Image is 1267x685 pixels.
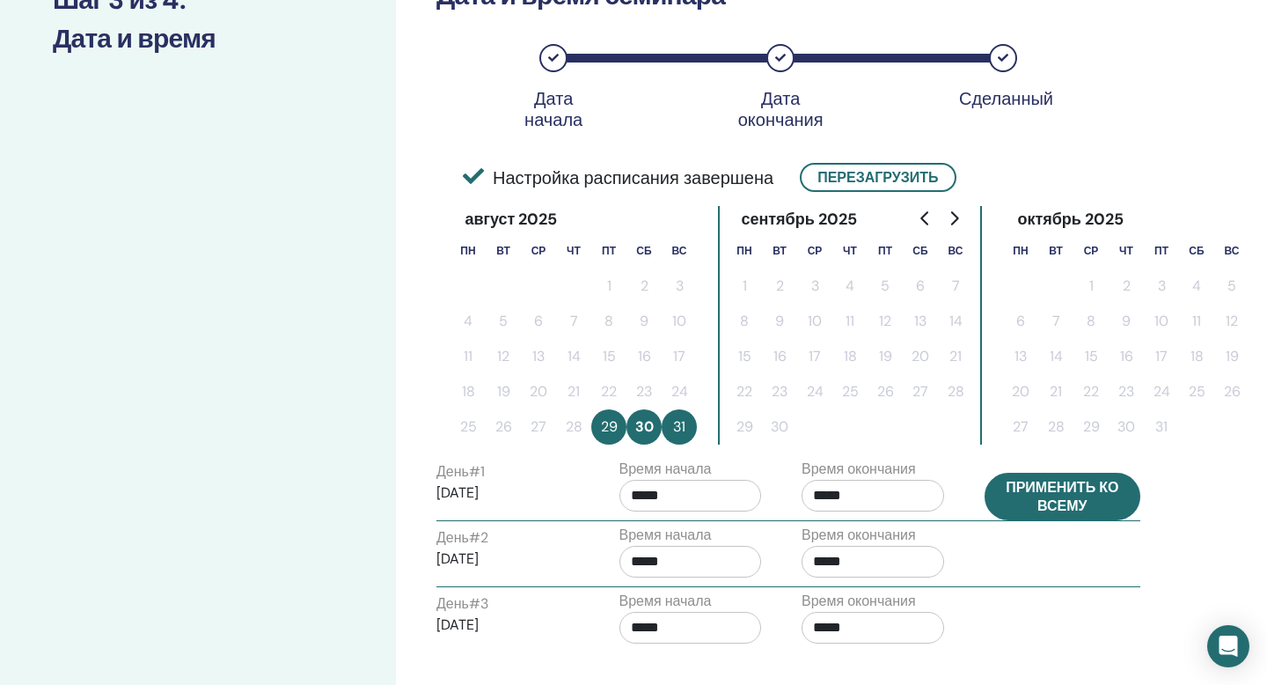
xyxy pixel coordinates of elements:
button: 18 [1179,339,1214,374]
label: День # 1 [436,461,485,482]
button: 11 [832,304,868,339]
button: 21 [938,339,973,374]
div: Open Intercom Messenger [1207,625,1249,667]
button: 2 [626,269,662,304]
button: 21 [1038,374,1073,409]
th: среда [521,233,556,269]
button: 26 [1214,374,1249,409]
th: понедельник [1003,233,1038,269]
button: 12 [486,339,521,374]
button: 29 [1073,409,1109,445]
button: 4 [1179,269,1214,304]
p: [DATE] [436,549,579,570]
button: 14 [556,339,591,374]
button: 9 [1109,304,1144,339]
button: 23 [1109,374,1144,409]
button: 26 [868,374,903,409]
button: 13 [1003,339,1038,374]
button: 24 [662,374,697,409]
button: 6 [521,304,556,339]
div: август 2025 [450,206,572,233]
button: 11 [1179,304,1214,339]
th: воскресенье [662,233,697,269]
p: [DATE] [436,482,579,504]
button: 23 [626,374,662,409]
th: вторник [486,233,521,269]
button: 22 [1073,374,1109,409]
label: Время начала [619,591,712,612]
span: Настройка расписания завершена [463,165,773,191]
button: 28 [1038,409,1073,445]
button: 10 [1144,304,1179,339]
button: 22 [727,374,762,409]
button: 13 [521,339,556,374]
button: 14 [1038,339,1073,374]
button: 31 [1144,409,1179,445]
th: четверг [832,233,868,269]
button: 24 [797,374,832,409]
button: Перезагрузить [800,163,956,192]
button: 10 [797,304,832,339]
th: суббота [1179,233,1214,269]
button: 26 [486,409,521,445]
button: 6 [1003,304,1038,339]
button: 17 [797,339,832,374]
div: Дата окончания [736,88,824,130]
button: 1 [727,269,762,304]
button: 29 [727,409,762,445]
button: 7 [938,269,973,304]
th: понедельник [727,233,762,269]
button: 17 [662,339,697,374]
button: 14 [938,304,973,339]
button: Применить ко всему [985,473,1141,520]
th: пятница [591,233,626,269]
button: 27 [903,374,938,409]
button: 16 [626,339,662,374]
button: 8 [591,304,626,339]
button: 4 [450,304,486,339]
button: 12 [1214,304,1249,339]
button: 5 [1214,269,1249,304]
label: Время окончания [802,459,916,480]
th: пятница [1144,233,1179,269]
th: четверг [1109,233,1144,269]
button: 7 [1038,304,1073,339]
button: 3 [662,269,697,304]
label: День # 2 [436,527,488,549]
button: 5 [868,269,903,304]
button: 20 [903,339,938,374]
button: 18 [450,374,486,409]
button: 21 [556,374,591,409]
button: 28 [938,374,973,409]
button: 9 [626,304,662,339]
th: вторник [1038,233,1073,269]
label: Время окончания [802,525,916,546]
button: 15 [591,339,626,374]
button: 15 [727,339,762,374]
button: 29 [591,409,626,445]
div: Сделанный [959,88,1047,109]
button: 4 [832,269,868,304]
button: 23 [762,374,797,409]
button: Go to previous month [912,201,940,236]
button: 30 [1109,409,1144,445]
th: среда [1073,233,1109,269]
button: Go to next month [940,201,968,236]
button: 7 [556,304,591,339]
label: Время начала [619,459,712,480]
h3: Дата и время [53,23,343,55]
button: 2 [762,269,797,304]
button: 12 [868,304,903,339]
button: 22 [591,374,626,409]
button: 24 [1144,374,1179,409]
button: 15 [1073,339,1109,374]
button: 5 [486,304,521,339]
th: четверг [556,233,591,269]
th: суббота [626,233,662,269]
div: сентябрь 2025 [727,206,871,233]
button: 31 [662,409,697,445]
div: октябрь 2025 [1003,206,1138,233]
p: [DATE] [436,615,579,636]
button: 3 [797,269,832,304]
label: День # 3 [436,593,488,615]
